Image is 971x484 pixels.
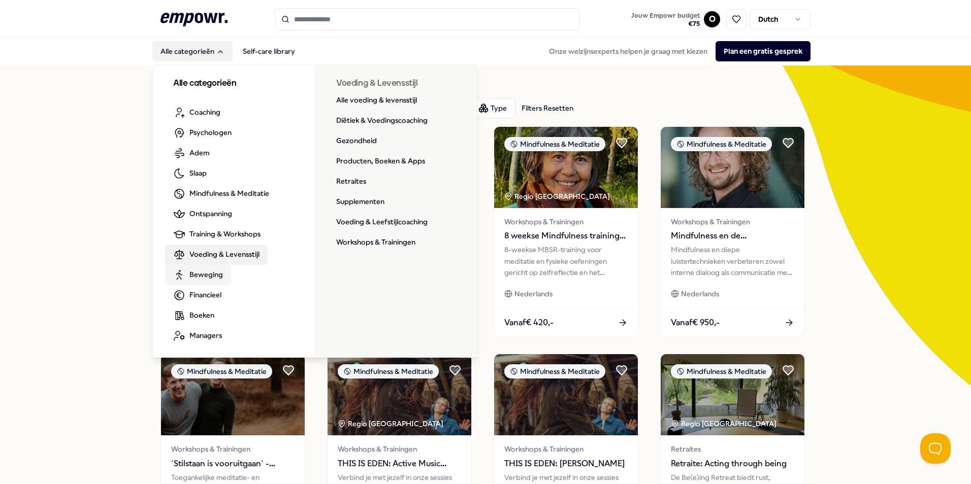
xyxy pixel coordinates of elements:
div: Mindfulness & Meditatie [171,364,272,378]
span: Psychologen [189,127,232,138]
div: Mindfulness en diepe luistertechnieken verbeteren zowel interne dialoog als communicatie met ande... [671,244,794,278]
span: ´Stilstaan is vooruitgaan´ - Online programma van [DOMAIN_NAME] [171,457,295,470]
span: Retraites [671,443,794,455]
a: Training & Workshops [165,224,269,245]
span: 8 weekse Mindfulness training MBSR [504,229,628,243]
span: Mindfulness & Meditatie [189,188,269,199]
h3: Voeding & Levensstijl [336,77,458,90]
span: Adem [189,147,209,158]
span: Voeding & Levensstijl [189,249,260,260]
div: Regio [GEOGRAPHIC_DATA] [504,191,611,202]
button: Alle categorieën [152,41,233,61]
span: € 75 [631,20,700,28]
input: Search for products, categories or subcategories [275,8,580,30]
a: Mindfulness & Meditatie [165,184,277,204]
span: Workshops & Trainingen [671,216,794,227]
span: Ontspanning [189,208,232,219]
a: Producten, Boeken & Apps [328,151,433,171]
button: Plan een gratis gesprek [716,41,811,61]
a: Slaap [165,163,215,184]
div: Regio [GEOGRAPHIC_DATA] [338,418,445,429]
a: Alle voeding & levensstijl [328,90,425,111]
a: Beweging [165,265,231,285]
span: Nederlands [681,288,719,299]
button: Jouw Empowr budget€75 [629,10,702,30]
div: Mindfulness & Meditatie [504,364,605,378]
a: Managers [165,326,230,346]
iframe: Help Scout Beacon - Open [920,433,951,464]
span: THIS IS EDEN: [PERSON_NAME] [504,457,628,470]
a: Gezondheid [328,131,385,151]
div: Regio [GEOGRAPHIC_DATA] [671,418,778,429]
a: Workshops & Trainingen [328,232,424,253]
div: Mindfulness & Meditatie [504,137,605,151]
a: package imageMindfulness & MeditatieWorkshops & TrainingenMindfulness en de deeplistening-technie... [660,126,805,337]
a: Adem [165,143,217,163]
div: Mindfulness & Meditatie [671,364,772,378]
span: Financieel [189,289,221,300]
div: Onze welzijnsexperts helpen je graag met kiezen [541,41,811,61]
span: Vanaf € 950,- [671,316,720,329]
span: Retraite: Acting through being [671,457,794,470]
img: package image [661,354,804,435]
a: Jouw Empowr budget€75 [627,9,704,30]
span: Workshops & Trainingen [338,443,461,455]
img: package image [328,354,471,435]
span: Workshops & Trainingen [171,443,295,455]
span: Coaching [189,107,220,118]
button: O [704,11,720,27]
a: Ontspanning [165,204,240,224]
div: Filters Resetten [522,102,573,114]
a: Boeken [165,305,222,326]
a: package imageMindfulness & MeditatieRegio [GEOGRAPHIC_DATA] Workshops & Trainingen8 weekse Mindfu... [494,126,638,337]
span: Slaap [189,167,207,179]
span: Mindfulness en de deeplistening-techniek [671,229,794,243]
a: Diëtiek & Voedingscoaching [328,111,436,131]
a: Financieel [165,285,230,305]
span: Vanaf € 420,- [504,316,554,329]
nav: Main [152,41,303,61]
a: Voeding & Leefstijlcoaching [328,212,436,232]
img: package image [494,127,638,208]
img: package image [161,354,305,435]
a: Retraites [328,171,374,192]
span: Managers [189,330,222,341]
span: Beweging [189,269,223,280]
span: THIS IS EDEN: Active Music Meditation [338,457,461,470]
a: Psychologen [165,123,240,143]
img: package image [661,127,804,208]
div: Mindfulness & Meditatie [671,137,772,151]
span: Workshops & Trainingen [504,443,628,455]
span: Nederlands [514,288,553,299]
a: Supplementen [328,192,393,212]
span: Jouw Empowr budget [631,12,700,20]
button: Type [472,98,515,118]
span: Workshops & Trainingen [504,216,628,227]
div: 8-weekse MBSR-training voor meditatie en fysieke oefeningen gericht op zelfreflectie en het verst... [504,244,628,278]
a: Coaching [165,102,229,123]
div: Mindfulness & Meditatie [338,364,439,378]
div: Alle categorieën [153,65,478,358]
a: Self-care library [235,41,303,61]
a: Voeding & Levensstijl [165,245,268,265]
span: Training & Workshops [189,228,261,239]
span: Boeken [189,309,214,321]
img: package image [494,354,638,435]
h3: Alle categorieën [173,77,295,90]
